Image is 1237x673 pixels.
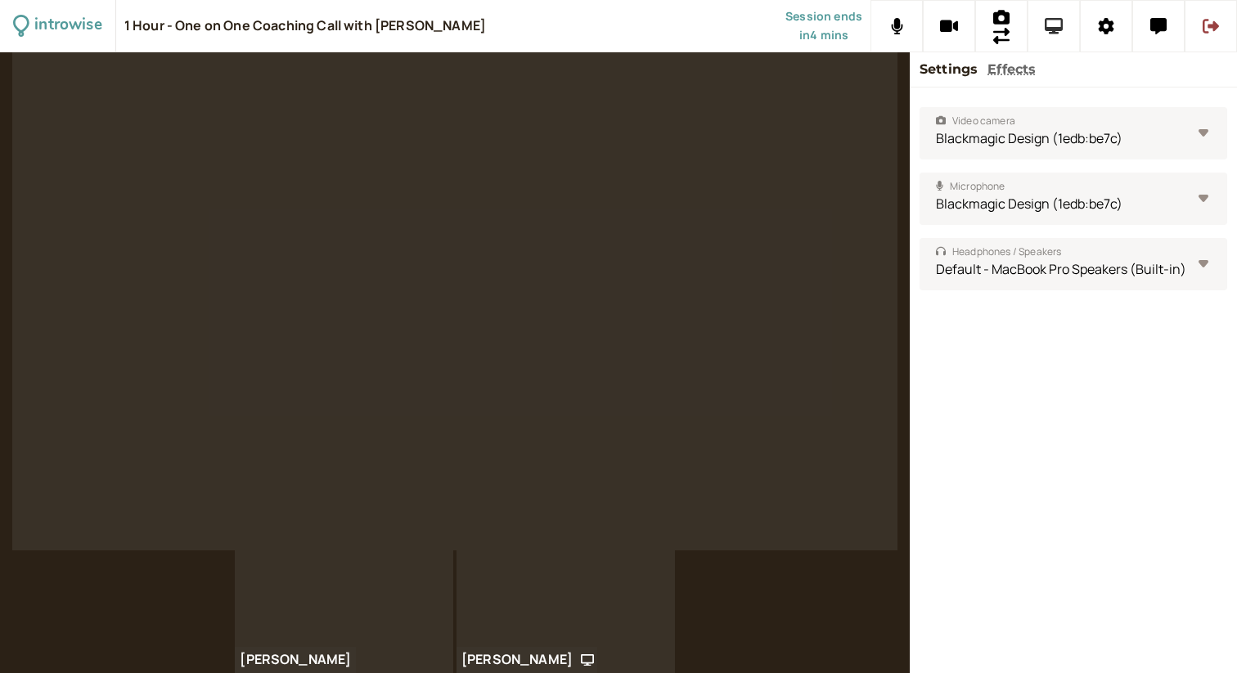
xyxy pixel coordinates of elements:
[920,107,1227,159] select: Video camera
[936,113,1015,129] span: Video camera
[785,7,862,26] span: Session ends
[920,238,1227,290] select: Headphones / Speakers
[920,173,1227,225] select: Microphone
[987,59,1036,80] button: Effects
[785,7,862,44] div: Scheduled session end time. Don't worry, your call will continue
[799,26,848,45] span: in 4 mins
[124,17,486,35] div: 1 Hour - One on One Coaching Call with [PERSON_NAME]
[34,13,101,38] div: introwise
[936,244,1061,260] span: Headphones / Speakers
[936,178,1005,195] span: Microphone
[920,59,978,80] button: Settings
